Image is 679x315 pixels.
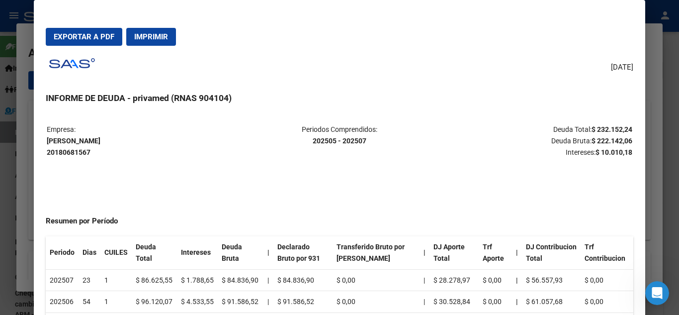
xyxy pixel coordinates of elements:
td: 1 [100,291,132,313]
h3: INFORME DE DEUDA - privamed (RNAS 904104) [46,92,633,105]
td: $ 0,00 [581,269,633,291]
td: $ 86.625,55 [132,269,177,291]
th: Intereses [177,236,218,269]
p: Periodos Comprendidos: [242,124,436,147]
td: $ 84.836,90 [273,269,333,291]
td: $ 0,00 [581,291,633,313]
td: $ 61.057,68 [522,291,581,313]
td: $ 30.528,84 [429,291,479,313]
td: | [420,291,429,313]
td: $ 0,00 [479,291,512,313]
th: CUILES [100,236,132,269]
th: DJ Contribucion Total [522,236,581,269]
th: Trf Aporte [479,236,512,269]
th: | [512,269,522,291]
iframe: Intercom live chat [645,281,669,305]
td: $ 4.533,55 [177,291,218,313]
th: DJ Aporte Total [429,236,479,269]
th: Dias [79,236,100,269]
td: | [263,269,273,291]
td: $ 0,00 [333,291,420,313]
th: | [512,291,522,313]
th: Deuda Bruta [218,236,263,269]
strong: $ 232.152,24 [592,125,632,133]
td: $ 0,00 [479,269,512,291]
strong: $ 10.010,18 [595,148,632,156]
th: Trf Contribucion [581,236,633,269]
td: $ 91.586,52 [218,291,263,313]
th: Transferido Bruto por [PERSON_NAME] [333,236,420,269]
td: $ 56.557,93 [522,269,581,291]
strong: 202505 - 202507 [313,137,366,145]
button: Imprimir [126,28,176,46]
td: 1 [100,269,132,291]
td: 54 [79,291,100,313]
button: Exportar a PDF [46,28,122,46]
th: | [512,236,522,269]
th: Declarado Bruto por 931 [273,236,333,269]
strong: [PERSON_NAME] 20180681567 [47,137,100,156]
p: Empresa: [47,124,241,158]
td: $ 96.120,07 [132,291,177,313]
td: 202506 [46,291,79,313]
span: Imprimir [134,32,168,41]
td: 23 [79,269,100,291]
strong: $ 222.142,06 [592,137,632,145]
span: Exportar a PDF [54,32,114,41]
td: | [420,269,429,291]
th: Deuda Total [132,236,177,269]
th: Periodo [46,236,79,269]
td: $ 0,00 [333,269,420,291]
td: $ 28.278,97 [429,269,479,291]
td: | [263,291,273,313]
td: $ 84.836,90 [218,269,263,291]
h4: Resumen por Período [46,215,633,227]
p: Deuda Total: Deuda Bruta: Intereses: [438,124,632,158]
th: | [263,236,273,269]
td: $ 91.586,52 [273,291,333,313]
td: $ 1.788,65 [177,269,218,291]
span: [DATE] [611,62,633,73]
td: 202507 [46,269,79,291]
th: | [420,236,429,269]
